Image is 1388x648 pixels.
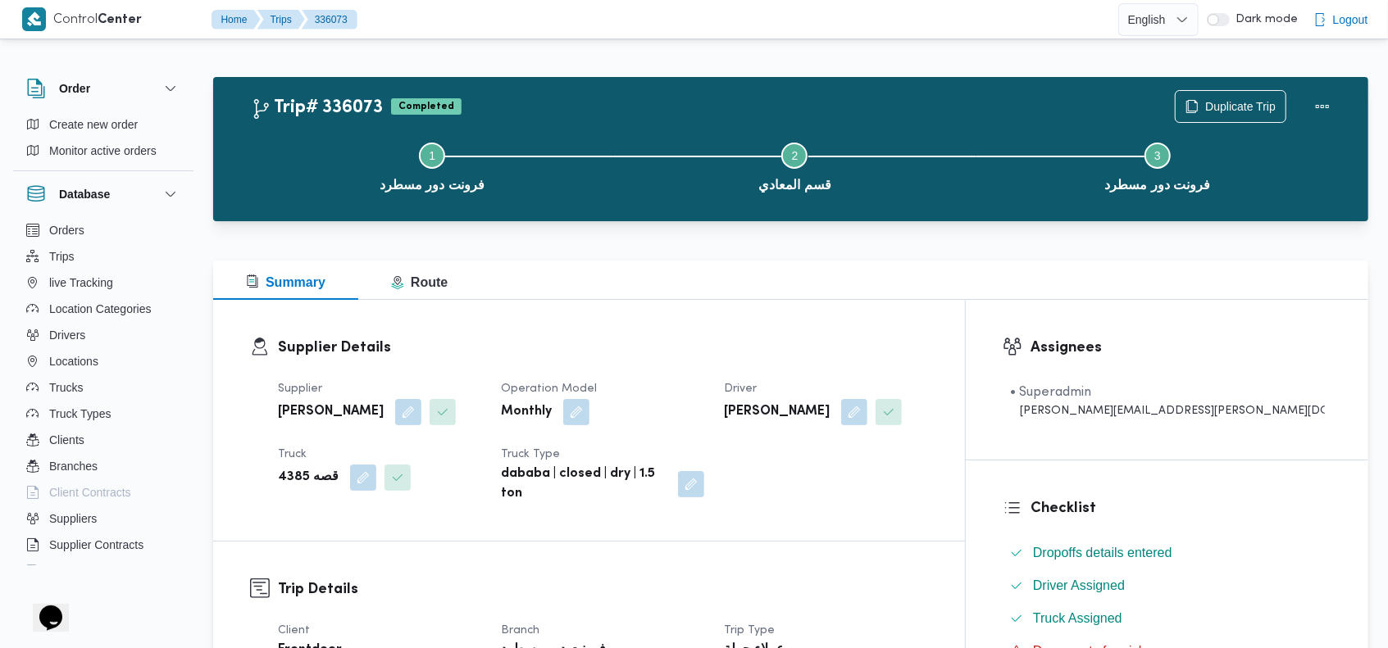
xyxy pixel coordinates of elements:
button: Clients [20,427,187,453]
b: Completed [398,102,454,111]
iframe: chat widget [16,582,69,632]
b: Monthly [501,402,552,422]
span: Summary [246,275,325,289]
span: Truck Type [501,449,560,460]
span: Drivers [49,325,85,345]
span: Driver [724,383,757,394]
button: Branches [20,453,187,479]
button: Orders [20,217,187,243]
span: Dark mode [1230,13,1299,26]
span: Truck [278,449,307,460]
button: Create new order [20,111,187,138]
span: Locations [49,351,98,371]
span: Supplier [278,383,322,394]
button: فرونت دور مسطرد [251,123,613,208]
div: Order [13,111,193,170]
button: Trucks [20,374,187,401]
span: Trip Type [724,625,775,636]
button: Home [212,10,261,29]
b: قصه 4385 [278,468,339,487]
h3: Assignees [1031,337,1331,359]
span: Branches [49,456,98,476]
span: 1 [429,149,435,162]
span: Client [278,625,310,636]
button: Drivers [20,322,187,348]
span: Trucks [49,378,83,397]
h3: Order [59,79,90,98]
span: Client Contracts [49,483,131,502]
button: Logout [1307,3,1375,36]
span: Truck Types [49,404,111,424]
h2: Trip# 336073 [251,97,383,119]
span: Duplicate Trip [1205,97,1276,116]
span: Branch [501,625,539,636]
span: Location Categories [49,299,152,319]
button: Actions [1306,90,1339,123]
span: Devices [49,561,90,581]
button: Devices [20,558,187,584]
h3: Database [59,184,110,204]
button: Suppliers [20,505,187,532]
span: Driver Assigned [1033,578,1125,592]
b: dababa | closed | dry | 1.5 ton [501,464,667,504]
button: Truck Assigned [1003,605,1331,632]
button: Duplicate Trip [1175,90,1286,123]
button: Location Categories [20,296,187,322]
button: Database [26,184,180,204]
span: فرونت دور مسطرد [1104,175,1210,195]
button: 336073 [302,10,357,29]
h3: Checklist [1031,497,1331,519]
b: Center [98,14,143,26]
div: • Superadmin [1010,383,1325,402]
span: Monitor active orders [49,141,157,161]
button: Dropoffs details entered [1003,540,1331,566]
span: Clients [49,430,84,450]
span: فرونت دور مسطرد [380,175,485,195]
span: 2 [792,149,799,162]
span: قسم المعادي [758,175,831,195]
span: live Tracking [49,273,113,292]
span: Orders [49,220,84,240]
span: Dropoffs details entered [1033,546,1172,560]
button: Truck Types [20,401,187,427]
h3: Supplier Details [278,337,928,359]
span: • Superadmin mohamed.nabil@illa.com.eg [1010,383,1325,419]
div: [PERSON_NAME][EMAIL_ADDRESS][PERSON_NAME][DOMAIN_NAME] [1010,402,1325,419]
span: Logout [1333,10,1368,29]
button: Supplier Contracts [20,532,187,558]
span: Dropoffs details entered [1033,543,1172,563]
span: Completed [391,98,462,115]
button: فرونت دور مسطرد [976,123,1339,208]
img: X8yXhbKr1z7QwAAAABJRU5ErkJggg== [22,7,46,31]
button: Trips [20,243,187,270]
b: [PERSON_NAME] [278,402,384,422]
b: [PERSON_NAME] [724,402,830,422]
span: Route [391,275,448,289]
div: Database [13,217,193,572]
button: Monitor active orders [20,138,187,164]
span: Truck Assigned [1033,611,1122,625]
button: Driver Assigned [1003,573,1331,599]
span: Operation Model [501,383,597,394]
span: Supplier Contracts [49,535,143,555]
span: Driver Assigned [1033,576,1125,596]
span: 3 [1154,149,1161,162]
h3: Trip Details [278,578,928,600]
span: Trips [49,247,75,266]
span: Truck Assigned [1033,609,1122,628]
button: Locations [20,348,187,374]
span: Suppliers [49,509,97,528]
button: قسم المعادي [613,123,976,208]
button: live Tracking [20,270,187,296]
button: Trips [257,10,305,29]
button: Client Contracts [20,479,187,505]
button: Order [26,79,180,98]
span: Create new order [49,115,138,134]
